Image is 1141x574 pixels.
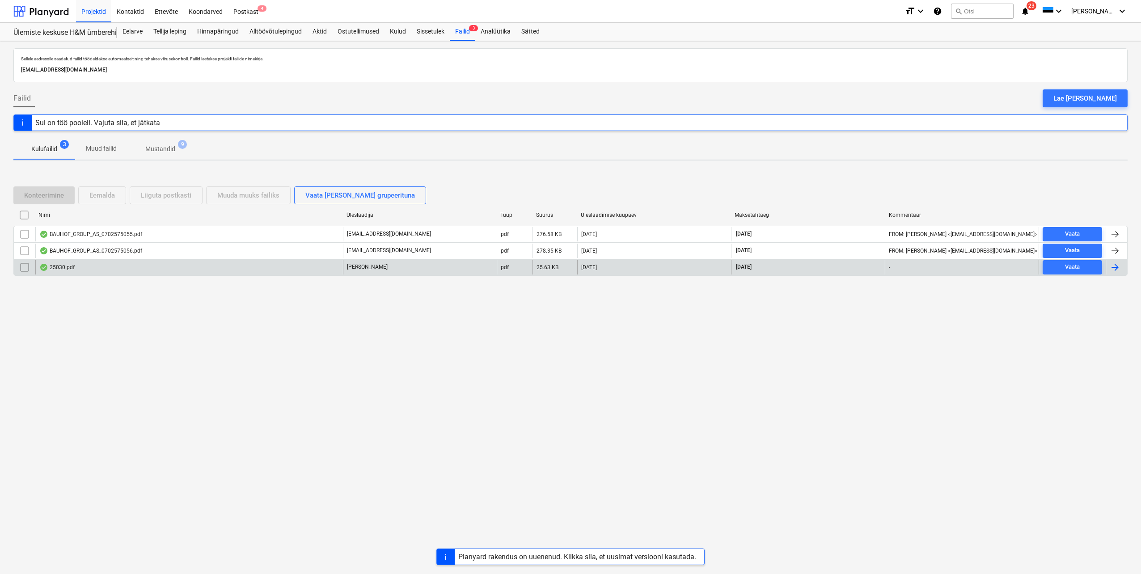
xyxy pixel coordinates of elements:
button: Lae [PERSON_NAME] [1043,89,1128,107]
p: Sellele aadressile saadetud failid töödeldakse automaatselt ning tehakse viirusekontroll. Failid ... [21,56,1120,62]
a: Aktid [307,23,332,41]
a: Analüütika [475,23,516,41]
div: pdf [501,264,509,270]
button: Vaata [1043,244,1102,258]
p: [EMAIL_ADDRESS][DOMAIN_NAME] [347,247,431,254]
a: Sätted [516,23,545,41]
div: Üleslaadija [347,212,493,218]
div: Maksetähtaeg [735,212,881,218]
span: 9 [178,140,187,149]
i: format_size [904,6,915,17]
p: Mustandid [145,144,175,154]
a: Failid3 [450,23,475,41]
span: Failid [13,93,31,104]
a: Sissetulek [411,23,450,41]
span: [PERSON_NAME] [1071,8,1116,15]
p: [PERSON_NAME] [347,263,388,271]
div: - [889,264,890,270]
div: Andmed failist loetud [39,264,48,271]
span: search [955,8,962,15]
i: keyboard_arrow_down [915,6,926,17]
div: Andmed failist loetud [39,231,48,238]
div: Kommentaar [889,212,1035,218]
a: Tellija leping [148,23,192,41]
i: keyboard_arrow_down [1053,6,1064,17]
div: 25.63 KB [537,264,558,270]
div: Failid [450,23,475,41]
div: 25030.pdf [39,264,75,271]
button: Vaata [1043,260,1102,274]
button: Otsi [951,4,1014,19]
a: Alltöövõtulepingud [244,23,307,41]
div: pdf [501,231,509,237]
a: Ostutellimused [332,23,385,41]
a: Kulud [385,23,411,41]
i: notifications [1021,6,1030,17]
div: Vaata [PERSON_NAME] grupeerituna [305,190,415,201]
div: Planyard rakendus on uuenenud. Klikka siia, et uusimat versiooni kasutada. [458,553,696,561]
span: 3 [60,140,69,149]
span: 4 [258,5,266,12]
a: Hinnapäringud [192,23,244,41]
p: [EMAIL_ADDRESS][DOMAIN_NAME] [347,230,431,238]
div: Nimi [38,212,339,218]
div: Tüüp [500,212,529,218]
span: [DATE] [735,247,752,254]
p: Kulufailid [31,144,57,154]
div: [DATE] [581,264,597,270]
div: Vaata [1065,229,1080,239]
p: Muud failid [86,144,117,153]
span: [DATE] [735,263,752,271]
button: Vaata [PERSON_NAME] grupeerituna [294,186,426,204]
div: Sul on töö pooleli. Vajuta siia, et jätkata [35,118,160,127]
div: Lae [PERSON_NAME] [1053,93,1117,104]
span: [DATE] [735,230,752,238]
a: Eelarve [117,23,148,41]
div: Andmed failist loetud [39,247,48,254]
div: 276.58 KB [537,231,562,237]
i: Abikeskus [933,6,942,17]
i: keyboard_arrow_down [1117,6,1128,17]
p: [EMAIL_ADDRESS][DOMAIN_NAME] [21,65,1120,75]
div: pdf [501,248,509,254]
div: Suurus [536,212,574,218]
div: Ülemiste keskuse H&M ümberehitustööd [HMÜLEMISTE] [13,28,106,38]
span: 3 [469,25,478,31]
div: Üleslaadimise kuupäev [581,212,727,218]
div: BAUHOF_GROUP_AS_0702575056.pdf [39,247,142,254]
button: Vaata [1043,227,1102,241]
div: Vaata [1065,262,1080,272]
div: Vaata [1065,245,1080,256]
span: 23 [1027,1,1036,10]
div: [DATE] [581,248,597,254]
div: BAUHOF_GROUP_AS_0702575055.pdf [39,231,142,238]
div: 278.35 KB [537,248,562,254]
div: [DATE] [581,231,597,237]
